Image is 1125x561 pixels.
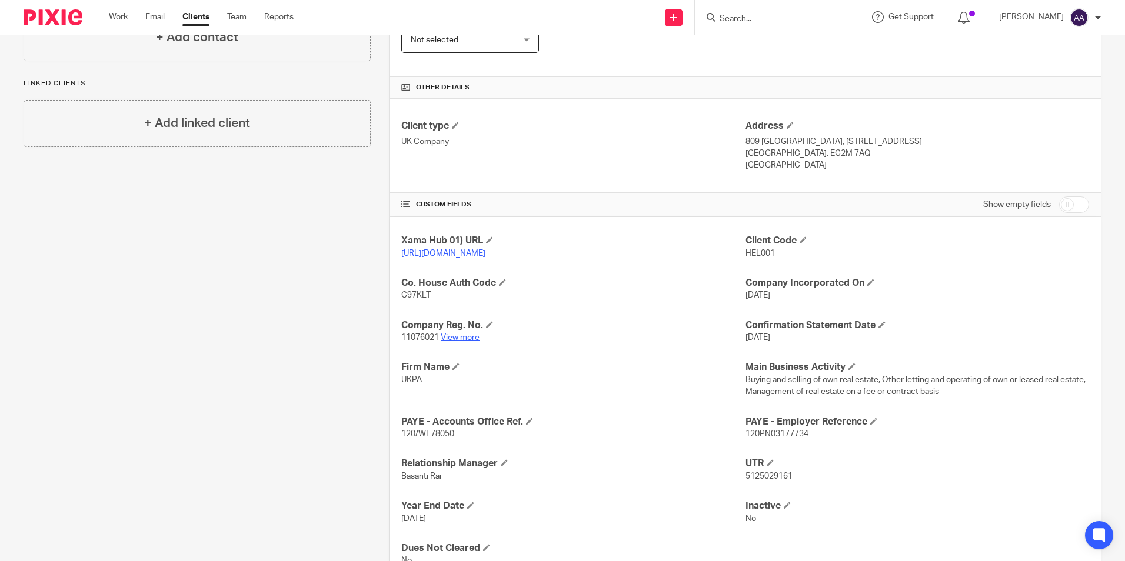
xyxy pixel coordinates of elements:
h4: Main Business Activity [745,361,1089,373]
h4: Dues Not Cleared [401,542,745,555]
span: [DATE] [401,515,426,523]
h4: + Add linked client [144,114,250,132]
a: Email [145,11,165,23]
h4: Address [745,120,1089,132]
span: Buying and selling of own real estate, Other letting and operating of own or leased real estate, ... [745,376,1086,396]
span: Not selected [411,36,458,44]
h4: Inactive [745,500,1089,512]
a: Clients [182,11,209,23]
span: No [745,515,756,523]
a: Team [227,11,247,23]
span: UKPA [401,376,422,384]
h4: CUSTOM FIELDS [401,200,745,209]
span: 120/WE78050 [401,430,454,438]
p: UK Company [401,136,745,148]
span: HEL001 [745,249,775,258]
a: [URL][DOMAIN_NAME] [401,249,485,258]
img: Pixie [24,9,82,25]
a: View more [441,333,480,342]
p: 809 [GEOGRAPHIC_DATA], [STREET_ADDRESS] [745,136,1089,148]
p: [GEOGRAPHIC_DATA], EC2M 7AQ [745,148,1089,159]
input: Search [718,14,824,25]
h4: Year End Date [401,500,745,512]
span: Get Support [888,13,934,21]
span: Other details [416,83,470,92]
p: [GEOGRAPHIC_DATA] [745,159,1089,171]
span: 5125029161 [745,472,793,480]
a: Reports [264,11,294,23]
a: Work [109,11,128,23]
h4: Client Code [745,235,1089,247]
span: 120PN03177734 [745,430,808,438]
h4: UTR [745,458,1089,470]
h4: PAYE - Employer Reference [745,416,1089,428]
h4: Co. House Auth Code [401,277,745,289]
span: [DATE] [745,333,770,342]
img: svg%3E [1070,8,1089,27]
span: Basanti Rai [401,472,441,480]
h4: PAYE - Accounts Office Ref. [401,416,745,428]
span: 11076021 [401,333,439,342]
h4: Confirmation Statement Date [745,319,1089,332]
label: Show empty fields [983,199,1051,211]
h4: Relationship Manager [401,458,745,470]
h4: Company Incorporated On [745,277,1089,289]
p: Linked clients [24,79,371,88]
span: [DATE] [745,291,770,299]
h4: Client type [401,120,745,132]
span: C97KLT [401,291,431,299]
h4: + Add contact [156,28,238,46]
h4: Firm Name [401,361,745,373]
h4: Xama Hub 01) URL [401,235,745,247]
h4: Company Reg. No. [401,319,745,332]
p: [PERSON_NAME] [999,11,1064,23]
